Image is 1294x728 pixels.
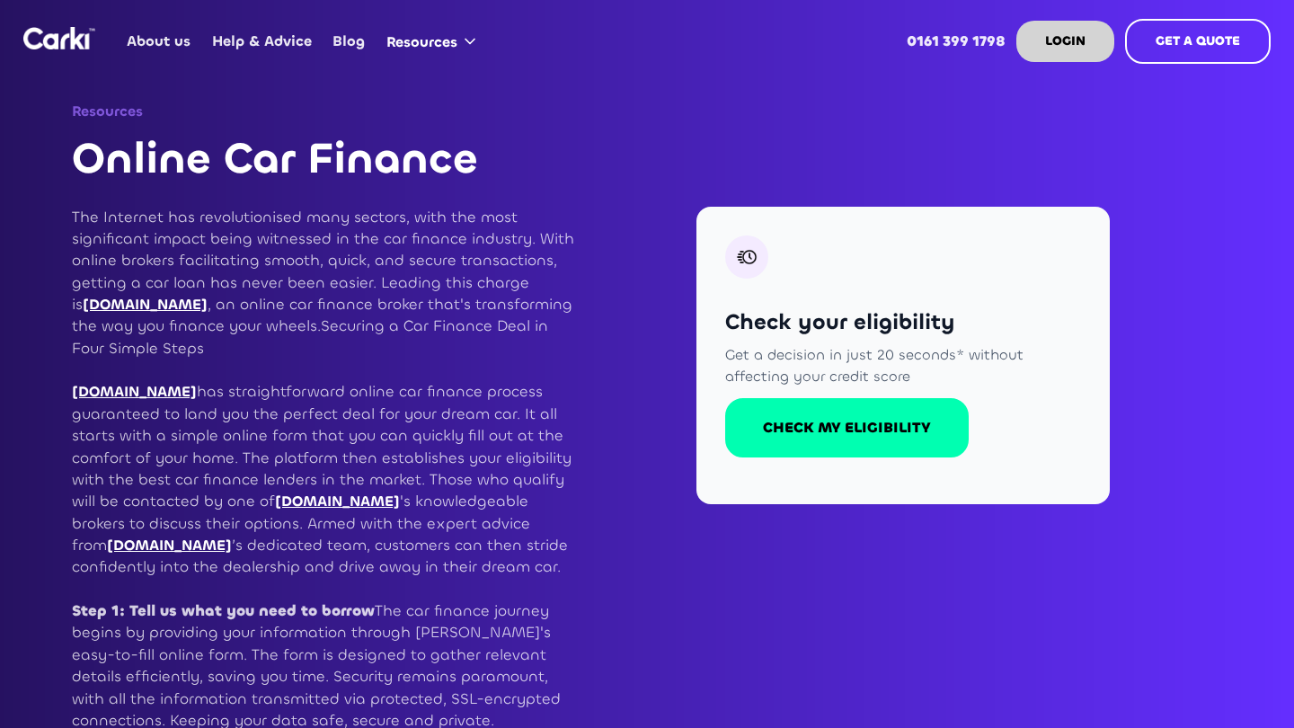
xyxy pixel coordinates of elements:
div: Resources [386,32,457,52]
a: CHECK MY ELIGIBILITY [725,398,969,457]
a: 0161 399 1798 [897,6,1016,76]
strong: 0161 399 1798 [907,31,1006,50]
div: Resources [376,7,493,75]
a: LOGIN [1016,21,1114,62]
strong: GET A QUOTE [1156,32,1240,49]
div: Get a decision in just 20 seconds* without affecting your credit score [725,344,1081,387]
a: Blog [323,6,376,76]
a: Help & Advice [201,6,322,76]
a: GET A QUOTE [1125,19,1271,64]
a: [DOMAIN_NAME] [107,536,232,555]
a: [DOMAIN_NAME] [275,492,400,510]
strong: Step 1: Tell us what you need to borrow [72,601,375,621]
div: Resources [72,101,762,122]
a: [DOMAIN_NAME] [72,382,197,401]
a: [DOMAIN_NAME] [83,295,208,314]
a: home [23,27,95,49]
div: CHECK MY ELIGIBILITY [763,418,931,438]
strong: LOGIN [1045,32,1086,49]
img: Logo [23,27,95,49]
a: About us [117,6,201,76]
div: Check your eligibility [725,307,1081,338]
h2: Online Car Finance [72,133,762,185]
